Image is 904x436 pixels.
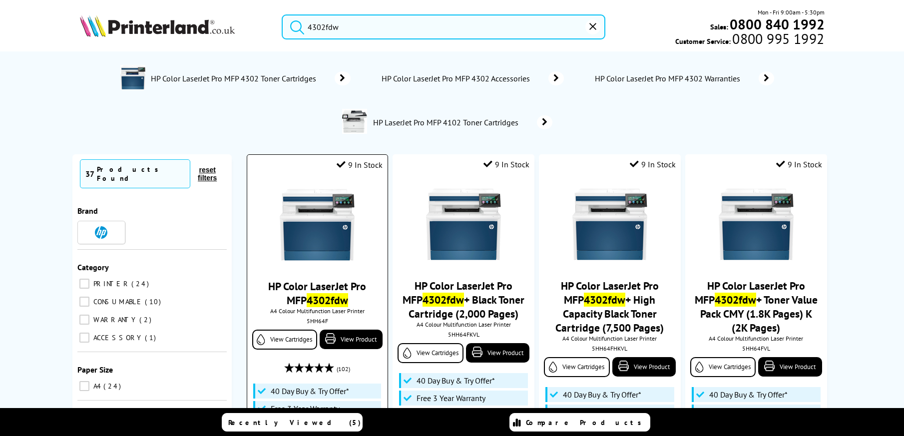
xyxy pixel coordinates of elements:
input: Search product or brand [282,14,605,39]
span: WARRANTY [91,315,138,324]
span: CONSUMABLE [91,297,144,306]
input: CONSUMABLE 10 [79,297,89,307]
span: ACCESSORY [91,333,144,342]
span: 40 Day Buy & Try Offer* [417,376,495,386]
a: HP LaserJet Pro MFP 4102 Toner Cartridges [372,109,552,136]
span: Paper Size [77,365,113,375]
a: HP Color LaserJet Pro MFP4302fdw [268,279,366,307]
span: A4 Colour Multifunction Laser Printer [690,335,822,342]
div: 9 In Stock [337,160,383,170]
img: Printerland Logo [79,15,235,37]
a: HP Color LaserJet Pro MFP 4302 Warranties [594,71,774,85]
span: PRINTER [91,279,130,288]
img: HP-4302fdw-Front-Main-Small.jpg [426,187,501,262]
span: HP Color LaserJet Pro MFP 4302 Accessories [381,73,533,83]
span: 24 [103,382,123,391]
span: 37 [85,169,94,179]
span: Compare Products [526,418,647,427]
a: HP Color LaserJet Pro MFP 4302 Accessories [381,71,564,85]
a: View Cartridges [690,357,756,377]
a: 0800 840 1992 [728,19,825,29]
span: (102) [337,360,350,379]
img: HP-4302fdw-Front-Main-Small.jpg [572,187,647,262]
span: HP Color LaserJet Pro MFP 4302 Toner Cartridges [150,73,320,83]
a: HP Color LaserJet Pro MFP 4302 Toner Cartridges [150,65,351,92]
a: View Cartridges [398,343,463,363]
input: PRINTER 24 [79,279,89,289]
span: Mon - Fri 9:00am - 5:30pm [758,7,825,17]
span: A4 Colour Multifunction Laser Printer [544,335,675,342]
span: Category [77,262,109,272]
span: Free 3 Year Warranty [271,404,340,414]
span: Free 3 Year Warranty [709,407,778,417]
div: 5HH64FHKVL [546,345,673,352]
img: 4RA83F-deptimage.jpg [120,65,145,90]
a: View Cartridges [252,330,317,350]
div: 5HH64F [255,317,380,325]
span: Recently Viewed (5) [228,418,361,427]
mark: 4302fdw [423,293,464,307]
a: View Product [466,343,529,363]
a: HP Color LaserJet Pro MFP4302fdw+ High Capacity Black Toner Cartridge (7,500 Pages) [555,279,664,335]
mark: 4302fdw [584,293,625,307]
input: WARRANTY 2 [79,315,89,325]
a: View Cartridges [544,357,609,377]
div: Products Found [97,165,185,183]
div: 5HH64FKVL [400,331,526,338]
span: 24 [131,279,151,288]
input: ACCESSORY 1 [79,333,89,343]
button: reset filters [190,165,224,182]
input: A4 24 [79,381,89,391]
a: Compare Products [509,413,650,432]
span: Free 3 Year Warranty [563,407,632,417]
img: HP-4302fdw-Front-Main-Small.jpg [719,187,794,262]
img: HP [95,226,107,239]
mark: 4302fdw [307,293,348,307]
a: Recently Viewed (5) [222,413,363,432]
span: 40 Day Buy & Try Offer* [709,390,788,400]
img: HP-LJPMFP4102-DeptImage.jpg [342,109,367,134]
span: 40 Day Buy & Try Offer* [563,390,641,400]
span: Sales: [710,22,728,31]
mark: 4302fdw [715,293,756,307]
div: 9 In Stock [776,159,822,169]
a: View Product [612,357,676,377]
span: HP Color LaserJet Pro MFP 4302 Warranties [594,73,744,83]
span: 40 Day Buy & Try Offer* [271,386,349,396]
a: HP Color LaserJet Pro MFP4302fdw+ Black Toner Cartridge (2,000 Pages) [403,279,524,321]
img: HP-4302fdw-Front-Main-Small.jpg [280,187,355,262]
div: 5HH64FVL [693,345,819,352]
a: HP Color LaserJet Pro MFP4302fdw+ Toner Value Pack CMY (1.8K Pages) K (2K Pages) [695,279,818,335]
span: A4 Colour Multifunction Laser Printer [252,307,383,315]
span: A4 Colour Multifunction Laser Printer [398,321,529,328]
span: A4 [91,382,102,391]
a: View Product [320,330,383,349]
span: 2 [139,315,154,324]
span: 10 [145,297,163,306]
span: Customer Service: [675,34,824,46]
div: 9 In Stock [630,159,676,169]
b: 0800 840 1992 [730,15,825,33]
a: View Product [758,357,822,377]
a: Printerland Logo [79,15,269,39]
span: Free 3 Year Warranty [417,393,485,403]
div: 9 In Stock [483,159,529,169]
span: Brand [77,206,98,216]
span: HP LaserJet Pro MFP 4102 Toner Cartridges [372,117,522,127]
span: 1 [145,333,158,342]
span: 0800 995 1992 [731,34,824,43]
